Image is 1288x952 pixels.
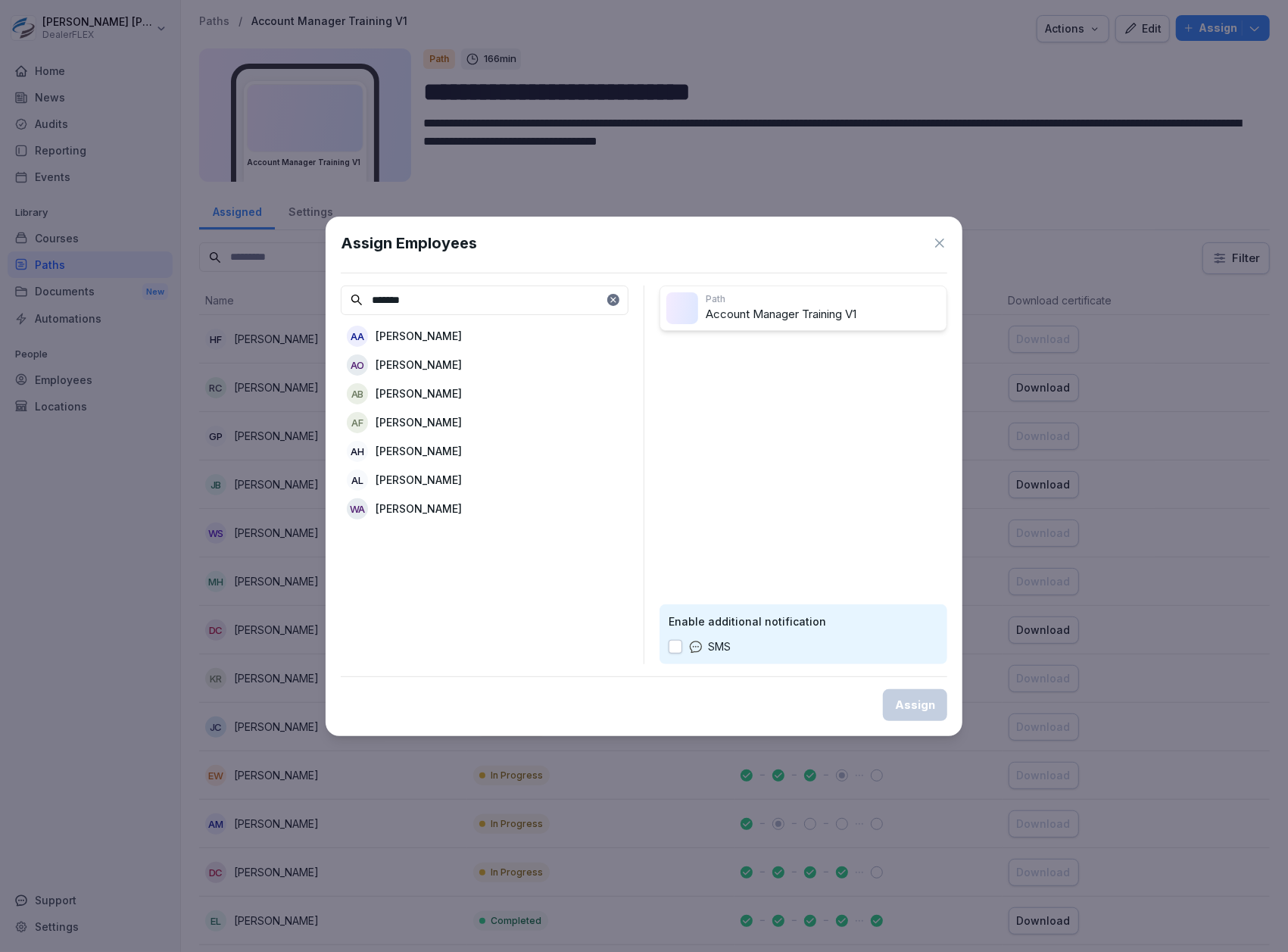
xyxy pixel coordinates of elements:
[883,689,947,721] button: Assign
[347,470,368,491] div: AL
[376,328,462,344] p: [PERSON_NAME]
[376,501,462,517] p: [PERSON_NAME]
[347,441,368,462] div: AH
[347,326,368,347] div: AA
[341,232,477,254] h1: Assign Employees
[376,414,462,430] p: [PERSON_NAME]
[347,383,368,404] div: AB
[376,385,462,401] p: [PERSON_NAME]
[347,354,368,376] div: AO
[669,613,938,629] p: Enable additional notification
[706,306,940,323] p: Account Manager Training V1
[376,472,462,488] p: [PERSON_NAME]
[708,638,731,655] p: SMS
[347,498,368,520] div: WA
[347,412,368,433] div: AF
[895,697,935,713] div: Assign
[376,357,462,373] p: [PERSON_NAME]
[706,292,940,306] p: Path
[376,443,462,459] p: [PERSON_NAME]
